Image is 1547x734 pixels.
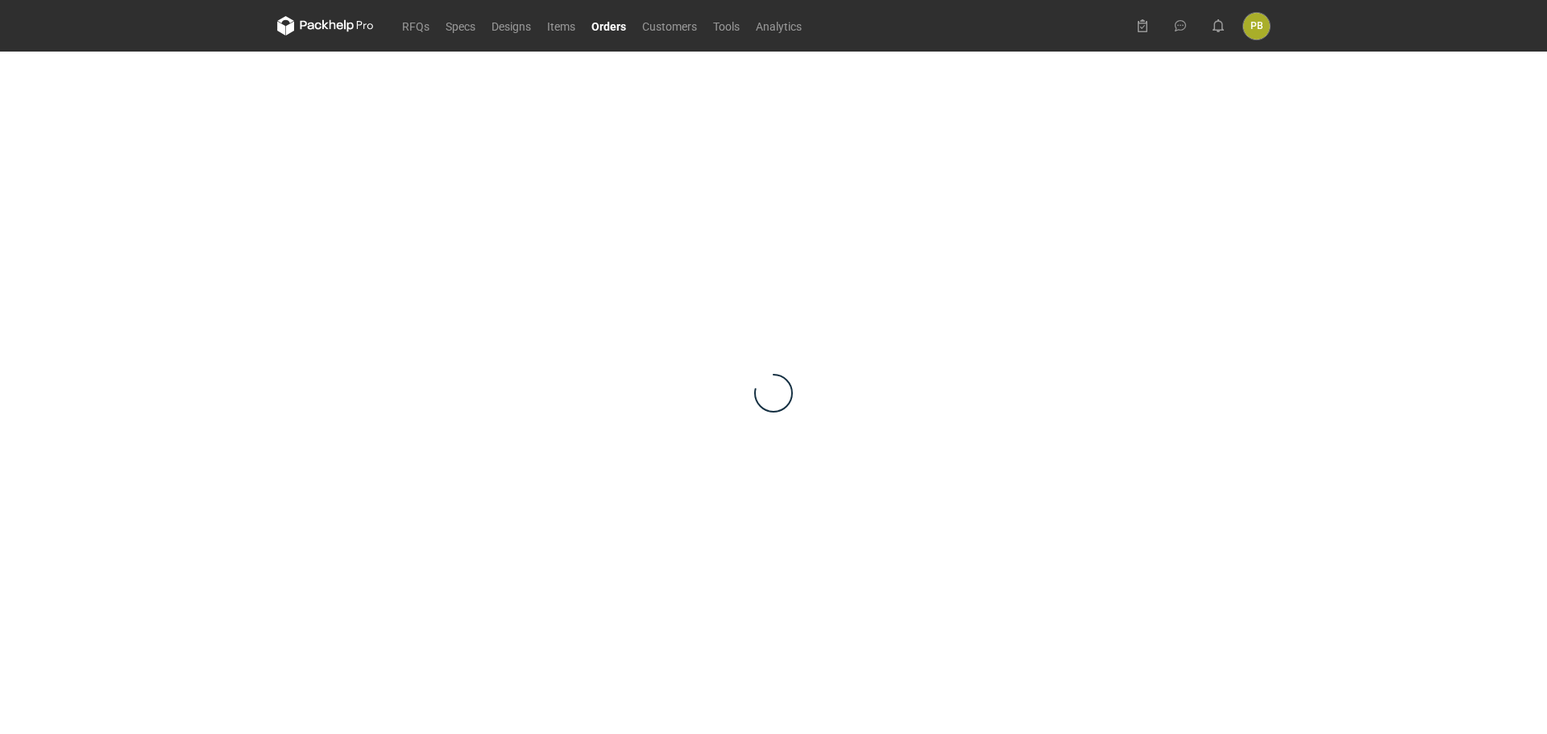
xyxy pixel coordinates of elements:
button: PB [1243,13,1270,39]
a: Tools [705,16,748,35]
a: RFQs [394,16,438,35]
a: Specs [438,16,483,35]
a: Orders [583,16,634,35]
a: Customers [634,16,705,35]
a: Analytics [748,16,810,35]
div: Piotr Bożek [1243,13,1270,39]
a: Designs [483,16,539,35]
a: Items [539,16,583,35]
svg: Packhelp Pro [277,16,374,35]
